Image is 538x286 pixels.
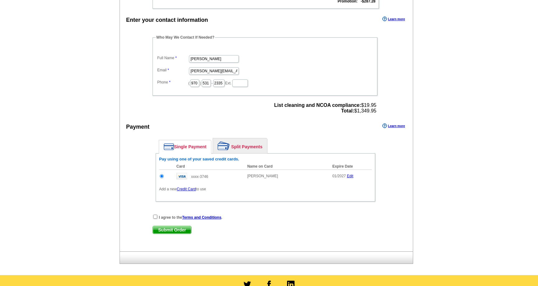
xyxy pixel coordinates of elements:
a: Edit [347,174,353,178]
strong: List cleaning and NCOA compliance: [274,102,361,108]
label: Full Name [157,55,188,61]
iframe: LiveChat chat widget [413,141,538,286]
a: Learn more [382,123,405,128]
a: Split Payments [213,138,267,153]
p: Add a new to use [159,186,372,192]
img: visa.gif [177,173,187,179]
span: xxxx-3746 [191,174,208,179]
div: Enter your contact information [126,16,208,24]
img: single-payment.png [164,143,174,150]
a: Terms and Conditions [182,215,221,220]
span: 01/2027 [332,174,346,178]
span: [PERSON_NAME] [247,174,278,178]
h6: Pay using one of your saved credit cards. [159,157,372,162]
a: Credit Card [177,187,196,191]
label: Phone [157,79,188,85]
dd: ( ) - Ext. [156,78,374,88]
legend: Who May We Contact If Needed? [156,35,215,40]
th: Card [173,163,244,170]
th: Expire Date [329,163,372,170]
span: Submit Order [153,226,191,234]
strong: Total: [341,108,354,113]
strong: I agree to the . [159,215,222,220]
th: Name on Card [244,163,329,170]
img: split-payment.png [218,141,230,150]
a: Single Payment [159,140,211,153]
a: Learn more [382,17,405,21]
div: Payment [126,123,149,131]
span: $19.95 $1,349.95 [274,102,376,114]
label: Email [157,67,188,73]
